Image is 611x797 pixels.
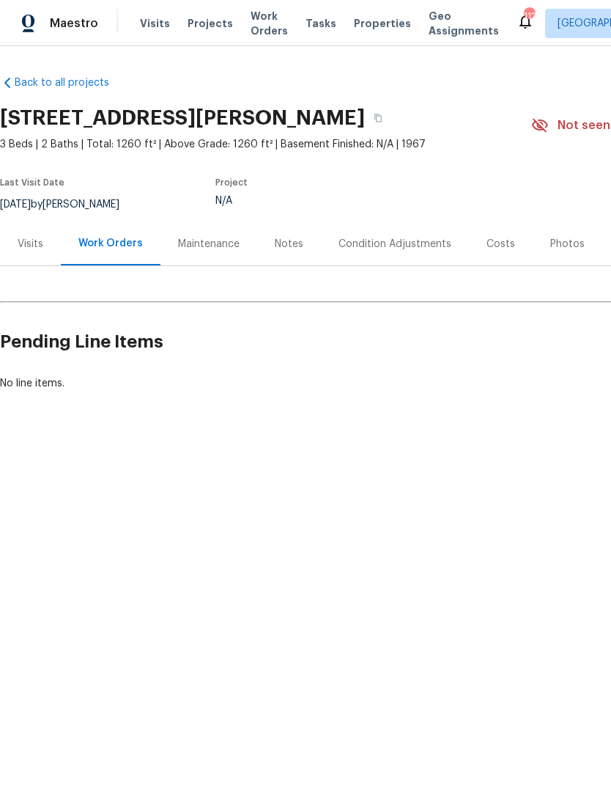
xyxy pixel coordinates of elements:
div: Photos [550,237,585,251]
div: Maintenance [178,237,240,251]
div: Work Orders [78,236,143,251]
span: Project [215,178,248,187]
div: Notes [275,237,303,251]
span: Maestro [50,16,98,31]
span: Work Orders [251,9,288,38]
div: Condition Adjustments [338,237,451,251]
button: Copy Address [365,105,391,131]
span: Visits [140,16,170,31]
span: Properties [354,16,411,31]
span: Geo Assignments [429,9,499,38]
div: N/A [215,196,497,206]
div: Visits [18,237,43,251]
span: Tasks [305,18,336,29]
span: Projects [188,16,233,31]
div: 112 [524,9,534,23]
div: Costs [486,237,515,251]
